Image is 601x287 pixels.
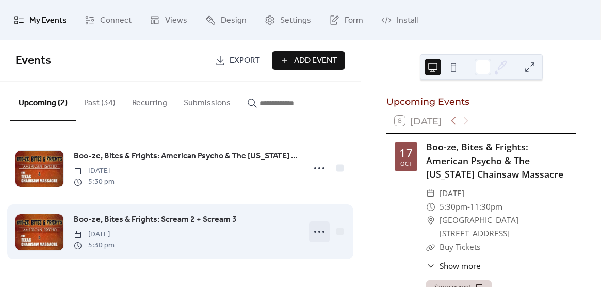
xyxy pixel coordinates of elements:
a: Boo-ze, Bites & Frights: American Psycho & The [US_STATE] Chainsaw Massacre [426,140,563,180]
a: Install [373,4,426,36]
button: Upcoming (2) [10,82,76,121]
span: Views [165,12,187,28]
a: Settings [257,4,319,36]
a: Design [198,4,254,36]
a: Boo-ze, Bites & Frights: American Psycho & The [US_STATE] Chainsaw Massacre [74,150,299,163]
span: Show more [440,260,481,272]
a: Boo-ze, Bites & Frights: Scream 2 + Scream 3 [74,213,237,227]
div: Oct [400,161,412,166]
span: [GEOGRAPHIC_DATA] [STREET_ADDRESS] [440,214,567,241]
button: ​Show more [426,260,481,272]
span: Boo-ze, Bites & Frights: American Psycho & The [US_STATE] Chainsaw Massacre [74,150,299,163]
a: Connect [77,4,139,36]
span: 5:30 pm [74,177,115,187]
button: Submissions [175,82,239,120]
span: Export [230,55,260,67]
span: Settings [280,12,311,28]
div: ​ [426,200,435,214]
span: 5:30 pm [74,240,115,251]
span: Events [15,50,51,72]
button: Add Event [272,51,345,70]
div: ​ [426,187,435,200]
span: [DATE] [440,187,464,200]
div: ​ [426,241,435,254]
span: 5:30pm [440,200,467,214]
button: Past (34) [76,82,124,120]
span: My Events [29,12,67,28]
div: ​ [426,214,435,227]
a: My Events [6,4,74,36]
a: Export [207,51,268,70]
span: - [467,200,470,214]
a: Buy Tickets [440,242,480,252]
button: Recurring [124,82,175,120]
a: Views [142,4,195,36]
span: Add Event [294,55,337,67]
span: 11:30pm [470,200,502,214]
a: Form [321,4,371,36]
div: 17 [399,147,413,158]
div: Upcoming Events [386,95,576,108]
span: [DATE] [74,229,115,240]
span: Install [397,12,418,28]
span: [DATE] [74,166,115,177]
span: Form [345,12,363,28]
span: Connect [100,12,132,28]
div: ​ [426,260,435,272]
span: Design [221,12,247,28]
